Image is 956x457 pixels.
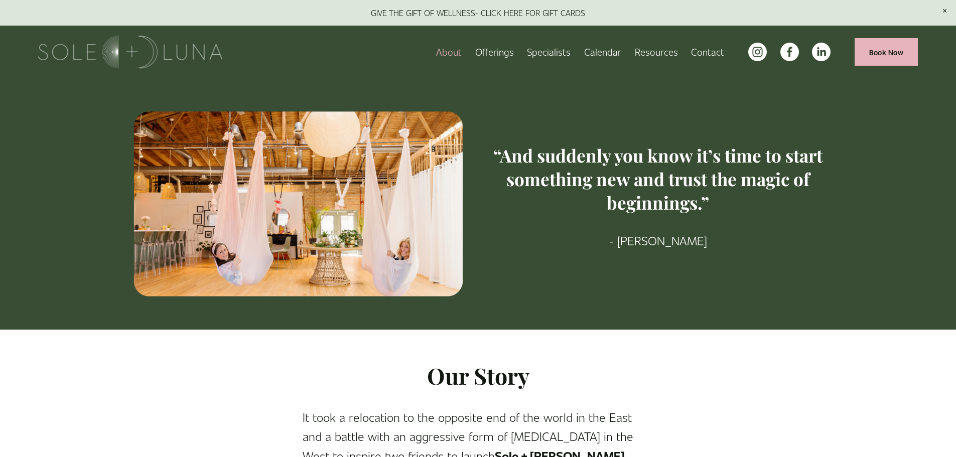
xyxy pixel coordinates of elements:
h2: Our Story [303,361,654,390]
img: Sole + Luna [38,36,222,68]
a: About [436,43,462,61]
h3: “And suddenly you know it’s time to start something new and trust the magic of beginnings.” [487,144,830,215]
a: LinkedIn [812,43,831,61]
span: Resources [635,44,678,60]
a: Contact [691,43,724,61]
a: folder dropdown [475,43,514,61]
a: folder dropdown [635,43,678,61]
a: instagram-unauth [748,43,767,61]
span: Offerings [475,44,514,60]
p: - [PERSON_NAME] [487,231,830,250]
a: facebook-unauth [780,43,799,61]
a: Book Now [855,38,918,66]
a: Calendar [584,43,621,61]
a: Specialists [527,43,571,61]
